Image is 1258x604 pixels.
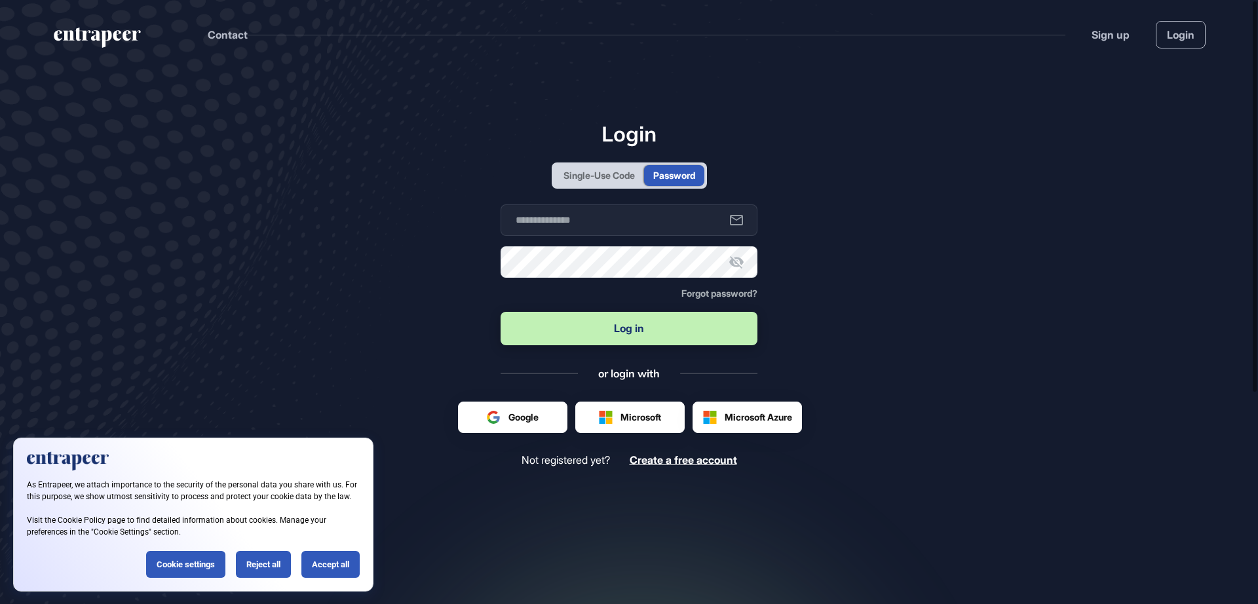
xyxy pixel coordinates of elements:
[630,454,737,466] a: Create a free account
[522,454,610,466] span: Not registered yet?
[1156,21,1206,48] a: Login
[501,312,757,345] button: Log in
[52,28,142,52] a: entrapeer-logo
[1092,27,1130,43] a: Sign up
[681,288,757,299] a: Forgot password?
[630,453,737,466] span: Create a free account
[598,366,660,381] div: or login with
[563,168,635,182] div: Single-Use Code
[653,168,695,182] div: Password
[501,121,757,146] h1: Login
[208,26,248,43] button: Contact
